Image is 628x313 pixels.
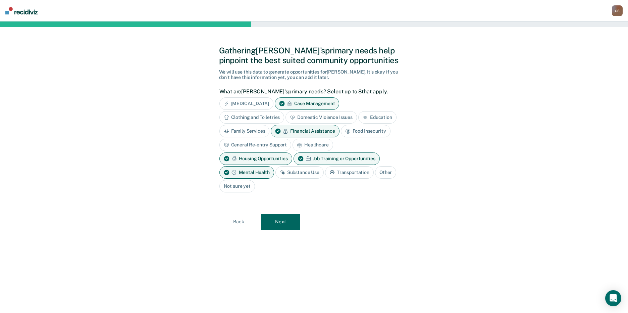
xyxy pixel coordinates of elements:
[219,46,409,65] div: Gathering [PERSON_NAME]'s primary needs help pinpoint the best suited community opportunities
[271,125,339,137] div: Financial Assistance
[275,97,339,110] div: Case Management
[285,111,357,124] div: Domestic Violence Issues
[294,152,380,165] div: Job Training or Opportunities
[219,180,255,192] div: Not sure yet
[293,139,333,151] div: Healthcare
[275,166,324,179] div: Substance Use
[325,166,374,179] div: Transportation
[219,139,292,151] div: General Re-entry Support
[219,97,273,110] div: [MEDICAL_DATA]
[612,5,623,16] div: G S
[341,125,390,137] div: Food Insecurity
[219,88,406,95] label: What are [PERSON_NAME]'s primary needs? Select up to 8 that apply.
[219,125,270,137] div: Family Services
[5,7,38,14] img: Recidiviz
[375,166,396,179] div: Other
[605,290,621,306] div: Open Intercom Messenger
[219,69,409,81] div: We will use this data to generate opportunities for [PERSON_NAME] . It's okay if you don't have t...
[612,5,623,16] button: GS
[219,152,292,165] div: Housing Opportunities
[219,111,284,124] div: Clothing and Toiletries
[261,214,300,230] button: Next
[358,111,397,124] div: Education
[219,214,258,230] button: Back
[219,166,274,179] div: Mental Health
